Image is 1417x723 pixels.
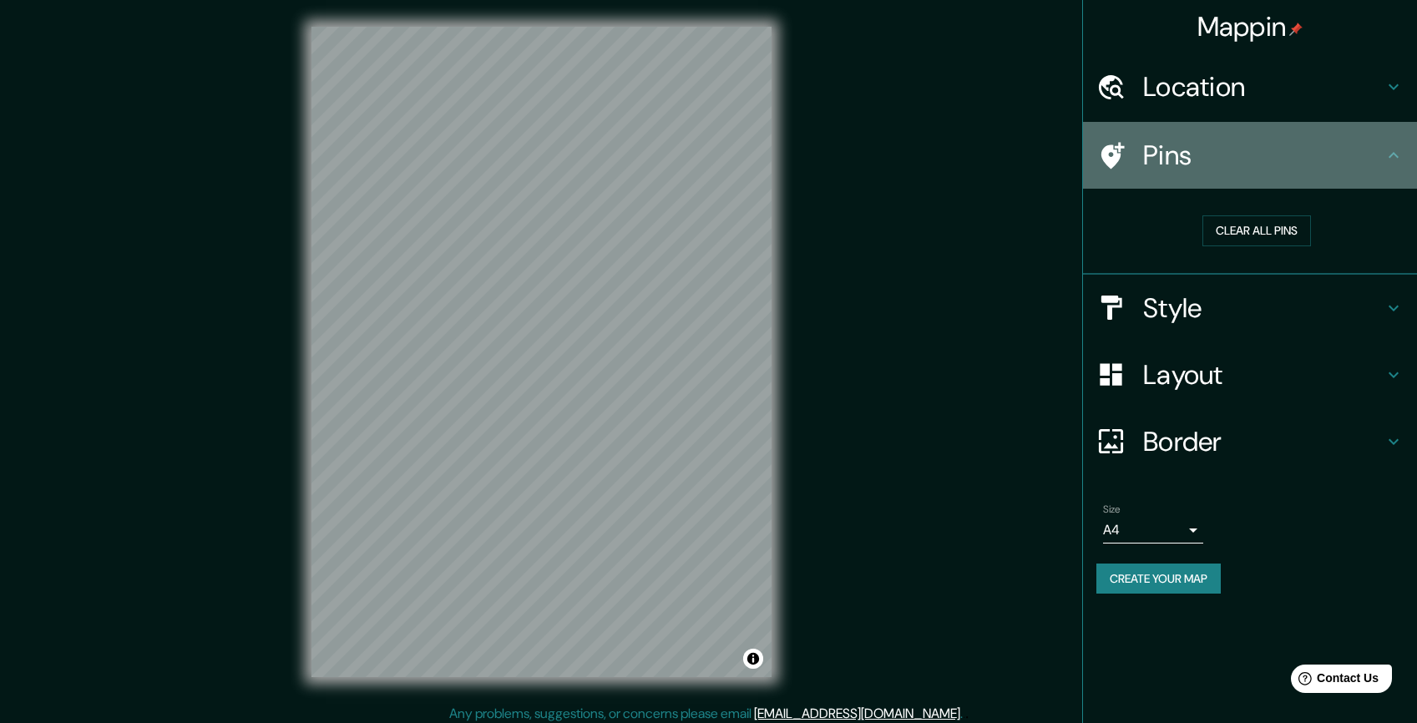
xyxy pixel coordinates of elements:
h4: Mappin [1197,10,1303,43]
div: Layout [1083,341,1417,408]
div: Style [1083,275,1417,341]
a: [EMAIL_ADDRESS][DOMAIN_NAME] [754,705,960,722]
h4: Pins [1143,139,1384,172]
div: Location [1083,53,1417,120]
button: Create your map [1096,564,1221,594]
h4: Location [1143,70,1384,104]
h4: Style [1143,291,1384,325]
div: Pins [1083,122,1417,189]
img: pin-icon.png [1289,23,1303,36]
iframe: Help widget launcher [1268,658,1399,705]
div: Border [1083,408,1417,475]
div: A4 [1103,517,1203,544]
canvas: Map [311,27,772,677]
button: Clear all pins [1202,215,1311,246]
h4: Layout [1143,358,1384,392]
h4: Border [1143,425,1384,458]
button: Toggle attribution [743,649,763,669]
label: Size [1103,502,1121,516]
